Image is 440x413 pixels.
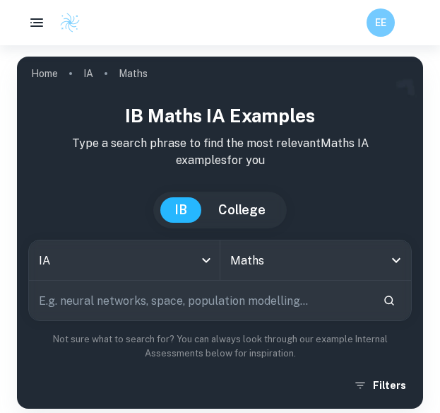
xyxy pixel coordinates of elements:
img: Clastify logo [59,12,81,33]
h6: EE [373,15,389,30]
div: IA [29,240,220,280]
input: E.g. neural networks, space, population modelling... [29,281,371,320]
p: Maths [119,66,148,81]
img: profile cover [17,57,423,409]
a: Clastify logo [51,12,81,33]
a: IA [83,64,93,83]
p: Not sure what to search for? You can always look through our example Internal Assessments below f... [28,332,412,361]
a: Home [31,64,58,83]
button: College [204,197,280,223]
p: Type a search phrase to find the most relevant Maths IA examples for you [28,135,412,169]
button: EE [367,8,395,37]
button: Search [377,289,401,313]
h1: IB Maths IA examples [28,102,412,129]
button: Filters [350,373,412,398]
button: IB [160,197,201,223]
button: Open [386,250,406,270]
